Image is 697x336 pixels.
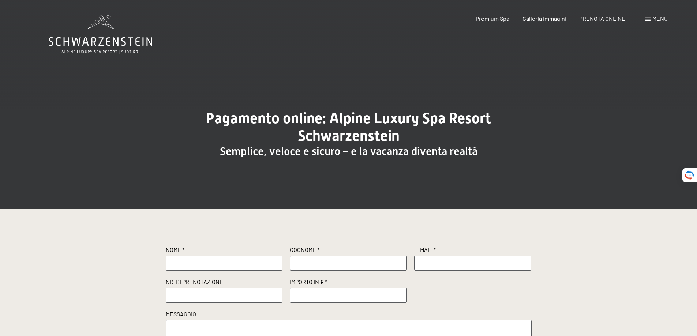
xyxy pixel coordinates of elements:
[522,15,566,22] a: Galleria immagini
[220,145,477,158] span: Semplice, veloce e sicuro – e la vacanza diventa realtà
[476,15,509,22] a: Premium Spa
[414,246,531,256] label: E-Mail *
[166,246,283,256] label: Nome *
[206,110,491,144] span: Pagamento online: Alpine Luxury Spa Resort Schwarzenstein
[652,15,668,22] span: Menu
[290,246,407,256] label: Cognome *
[166,278,283,288] label: Nr. di prenotazione
[166,310,532,320] label: Messaggio
[579,15,625,22] a: PRENOTA ONLINE
[290,278,407,288] label: Importo in € *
